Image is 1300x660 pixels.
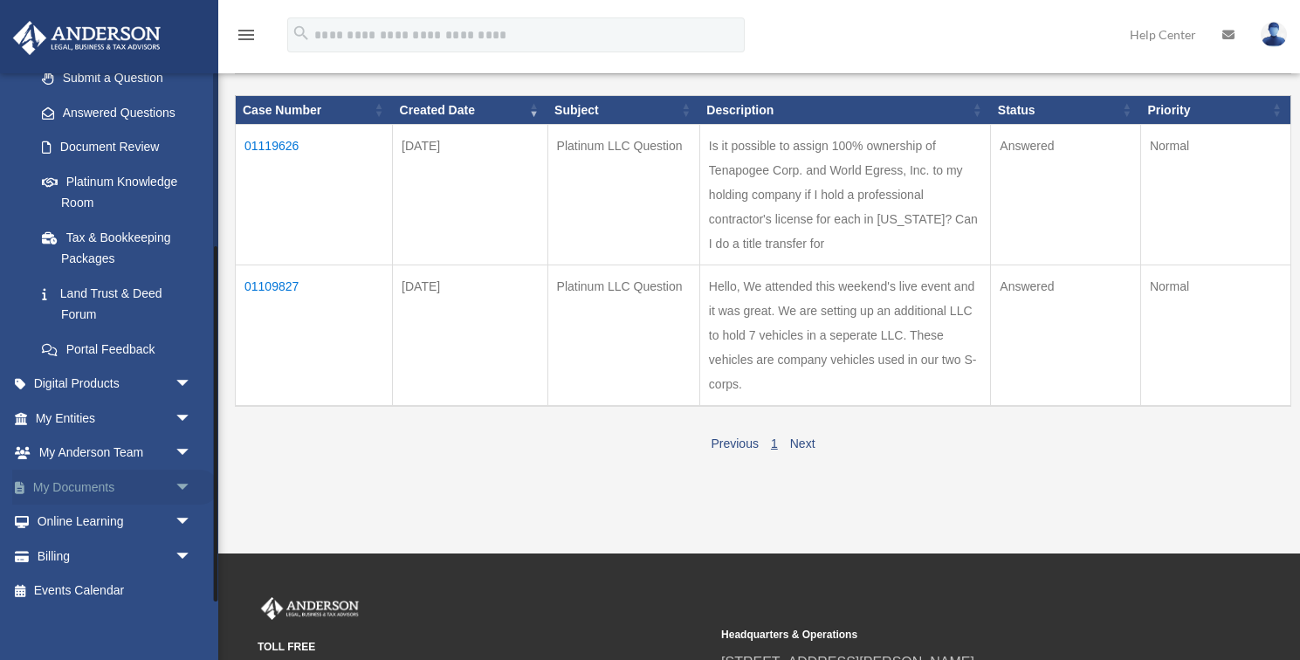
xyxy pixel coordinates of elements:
a: My Anderson Teamarrow_drop_down [12,436,218,471]
th: Subject: activate to sort column ascending [547,95,699,125]
td: [DATE] [393,265,547,407]
a: Online Learningarrow_drop_down [12,505,218,540]
td: 01119626 [236,125,393,265]
td: Hello, We attended this weekend's live event and it was great. We are setting up an additional LL... [699,265,991,407]
a: Tax & Bookkeeping Packages [24,220,210,276]
span: arrow_drop_down [175,401,210,437]
i: search [292,24,311,43]
a: My Documentsarrow_drop_down [12,470,218,505]
td: Answered [991,125,1141,265]
span: arrow_drop_down [175,436,210,471]
a: Land Trust & Deed Forum [24,276,210,332]
a: Digital Productsarrow_drop_down [12,367,218,402]
img: Anderson Advisors Platinum Portal [8,21,166,55]
a: Previous [711,437,758,450]
a: Events Calendar [12,574,218,608]
a: My Entitiesarrow_drop_down [12,401,218,436]
a: Submit a Question [24,61,210,96]
td: Is it possible to assign 100% ownership of Tenapogee Corp. and World Egress, Inc. to my holding c... [699,125,991,265]
td: Normal [1140,265,1290,407]
th: Status: activate to sort column ascending [991,95,1141,125]
a: Platinum Knowledge Room [24,164,210,220]
img: Anderson Advisors Platinum Portal [258,597,362,620]
span: arrow_drop_down [175,470,210,505]
a: Answered Questions [24,95,201,130]
th: Case Number: activate to sort column ascending [236,95,393,125]
i: menu [236,24,257,45]
small: Headquarters & Operations [721,626,1173,644]
th: Priority: activate to sort column ascending [1140,95,1290,125]
td: 01109827 [236,265,393,407]
small: TOLL FREE [258,638,709,657]
a: Portal Feedback [24,332,210,367]
th: Description: activate to sort column ascending [699,95,991,125]
a: 1 [771,437,778,450]
span: arrow_drop_down [175,505,210,540]
a: Next [790,437,815,450]
img: User Pic [1261,22,1287,47]
a: Billingarrow_drop_down [12,539,218,574]
td: Platinum LLC Question [547,125,699,265]
span: arrow_drop_down [175,367,210,402]
td: [DATE] [393,125,547,265]
a: menu [236,31,257,45]
td: Platinum LLC Question [547,265,699,407]
th: Created Date: activate to sort column ascending [393,95,547,125]
td: Answered [991,265,1141,407]
td: Normal [1140,125,1290,265]
a: Document Review [24,130,210,165]
span: arrow_drop_down [175,539,210,574]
